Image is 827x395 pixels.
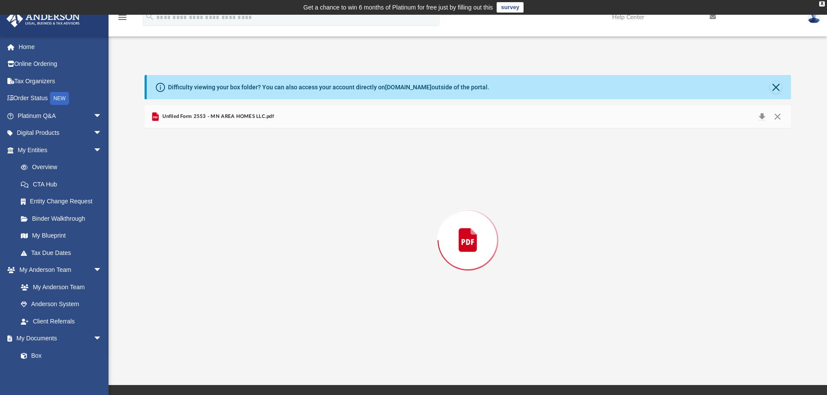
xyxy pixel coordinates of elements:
[145,12,155,21] i: search
[12,176,115,193] a: CTA Hub
[6,107,115,124] a: Platinum Q&Aarrow_drop_down
[6,141,115,159] a: My Entitiesarrow_drop_down
[385,84,432,91] a: [DOMAIN_NAME]
[12,159,115,176] a: Overview
[12,296,111,313] a: Anderson System
[6,90,115,108] a: Order StatusNEW
[93,124,111,142] span: arrow_drop_down
[12,313,111,330] a: Client Referrals
[6,55,115,73] a: Online Ordering
[819,1,825,7] div: close
[497,2,524,13] a: survey
[6,72,115,90] a: Tax Organizers
[12,347,106,364] a: Box
[12,193,115,210] a: Entity Change Request
[12,227,111,245] a: My Blueprint
[770,81,782,93] button: Close
[117,12,128,23] i: menu
[117,16,128,23] a: menu
[6,330,111,347] a: My Documentsarrow_drop_down
[93,330,111,348] span: arrow_drop_down
[93,107,111,125] span: arrow_drop_down
[6,124,115,142] a: Digital Productsarrow_drop_down
[50,92,69,105] div: NEW
[12,244,115,261] a: Tax Due Dates
[807,11,820,23] img: User Pic
[93,141,111,159] span: arrow_drop_down
[6,261,111,279] a: My Anderson Teamarrow_drop_down
[93,261,111,279] span: arrow_drop_down
[168,83,489,92] div: Difficulty viewing your box folder? You can also access your account directly on outside of the p...
[12,210,115,227] a: Binder Walkthrough
[4,10,82,27] img: Anderson Advisors Platinum Portal
[6,38,115,55] a: Home
[12,278,106,296] a: My Anderson Team
[161,113,274,121] span: Unfiled Form 2553 - MN AREA HOMES LLC.pdf
[303,2,493,13] div: Get a chance to win 6 months of Platinum for free just by filling out this
[12,364,111,382] a: Meeting Minutes
[754,111,770,123] button: Download
[770,111,785,123] button: Close
[145,105,791,352] div: Preview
